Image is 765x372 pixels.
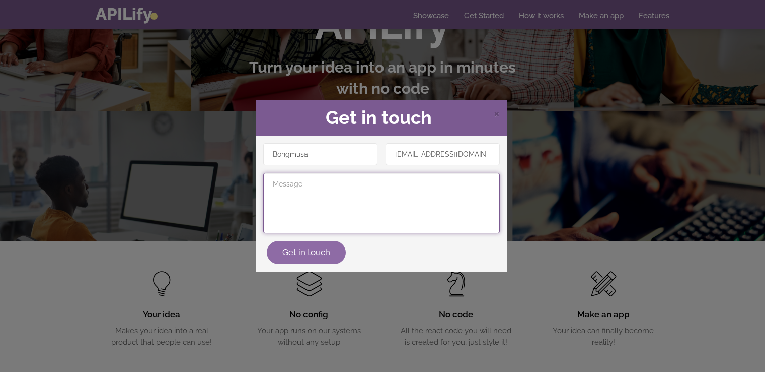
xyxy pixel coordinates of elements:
[267,241,346,264] button: Get in touch
[494,105,500,120] span: ×
[263,143,377,165] input: Name
[494,107,500,119] span: Close
[263,108,500,128] h2: Get in touch
[386,143,500,165] input: Email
